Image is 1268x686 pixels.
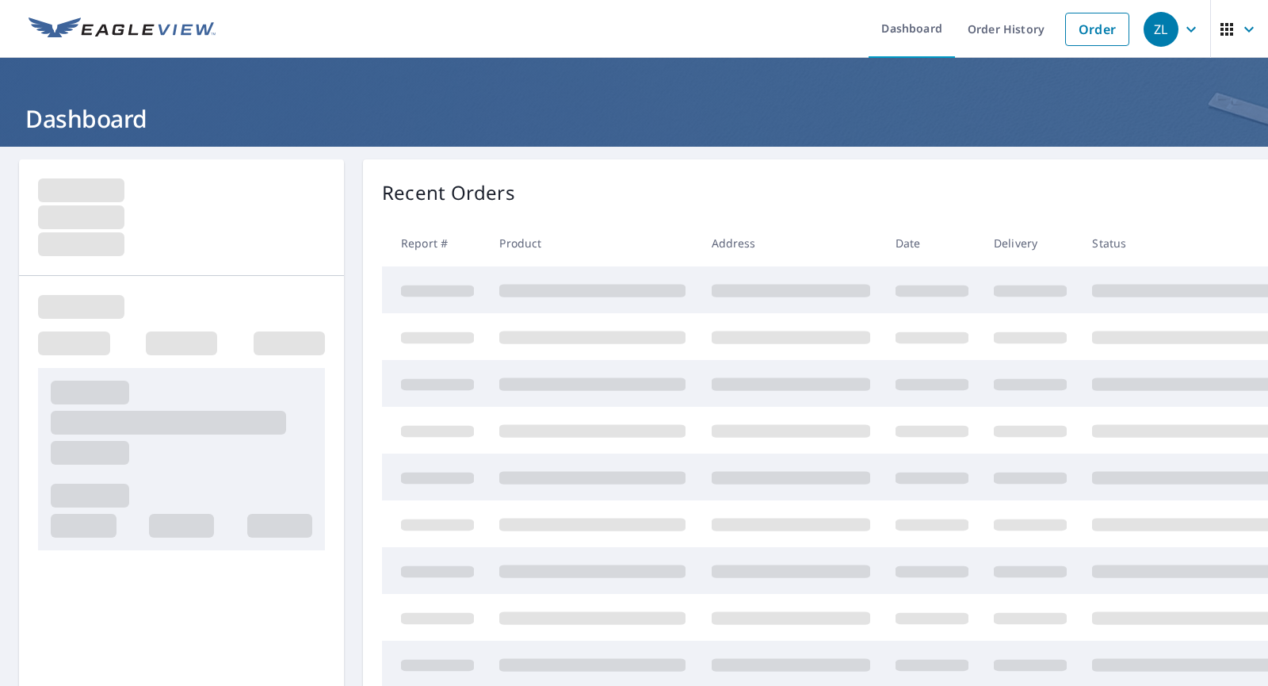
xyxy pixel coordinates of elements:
div: ZL [1144,12,1178,47]
th: Date [883,220,981,266]
a: Order [1065,13,1129,46]
th: Address [699,220,883,266]
p: Recent Orders [382,178,515,207]
img: EV Logo [29,17,216,41]
th: Product [487,220,698,266]
th: Report # [382,220,487,266]
h1: Dashboard [19,102,1249,135]
th: Delivery [981,220,1079,266]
